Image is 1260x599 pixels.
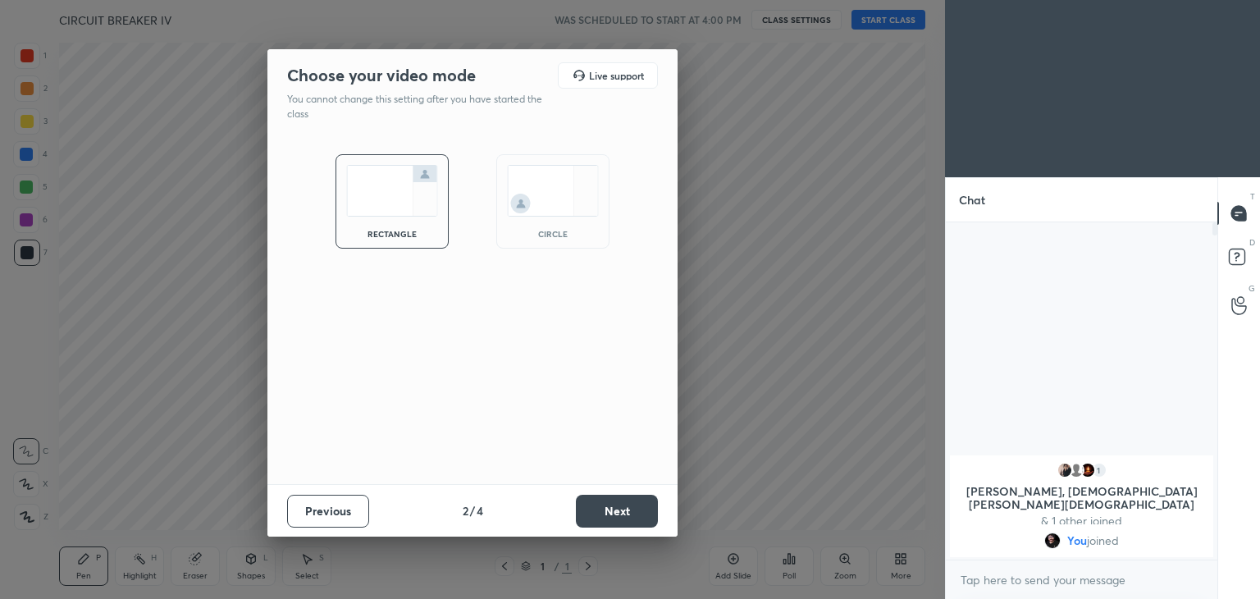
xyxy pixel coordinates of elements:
[960,485,1203,511] p: [PERSON_NAME], [DEMOGRAPHIC_DATA][PERSON_NAME][DEMOGRAPHIC_DATA]
[1249,236,1255,249] p: D
[520,230,586,238] div: circle
[960,514,1203,528] p: & 1 other joined
[1057,462,1073,478] img: 1a56f41675594ba7928455774852ebd2.jpg
[477,502,483,519] h4: 4
[463,502,468,519] h4: 2
[576,495,658,528] button: Next
[346,165,438,217] img: normalScreenIcon.ae25ed63.svg
[1044,533,1061,549] img: 5ced908ece4343448b4c182ab94390f6.jpg
[1087,534,1119,547] span: joined
[946,452,1217,560] div: grid
[470,502,475,519] h4: /
[1091,462,1107,478] div: 1
[287,92,553,121] p: You cannot change this setting after you have started the class
[507,165,599,217] img: circleScreenIcon.acc0effb.svg
[589,71,644,80] h5: Live support
[1080,462,1096,478] img: daa425374cb446028a250903ee68cc3a.jpg
[1249,282,1255,295] p: G
[287,495,369,528] button: Previous
[1250,190,1255,203] p: T
[359,230,425,238] div: rectangle
[1068,462,1084,478] img: default.png
[287,65,476,86] h2: Choose your video mode
[946,178,998,222] p: Chat
[1067,534,1087,547] span: You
